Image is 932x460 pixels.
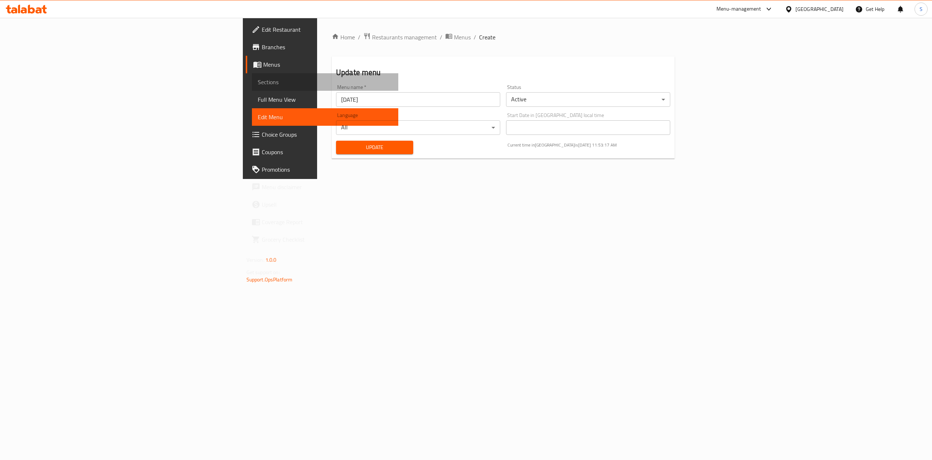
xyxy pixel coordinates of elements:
a: Choice Groups [246,126,399,143]
div: [GEOGRAPHIC_DATA] [795,5,844,13]
span: Restaurants management [372,33,437,42]
span: Branches [262,43,393,51]
span: Full Menu View [258,95,393,104]
div: Active [506,92,670,107]
span: Create [479,33,495,42]
span: Get support on: [246,268,280,277]
a: Menu disclaimer [246,178,399,196]
a: Menus [246,56,399,73]
a: Restaurants management [363,32,437,42]
span: Menu disclaimer [262,183,393,191]
div: Menu-management [716,5,761,13]
p: Current time in [GEOGRAPHIC_DATA] is [DATE] 11:53:17 AM [508,142,670,148]
span: Menus [454,33,471,42]
span: Coupons [262,148,393,156]
a: Branches [246,38,399,56]
a: Coverage Report [246,213,399,231]
span: Coverage Report [262,218,393,226]
a: Sections [252,73,399,91]
span: Version: [246,255,264,265]
a: Edit Menu [252,108,399,126]
span: Edit Menu [258,113,393,121]
span: Edit Restaurant [262,25,393,34]
span: Promotions [262,165,393,174]
span: Menus [263,60,393,69]
span: Grocery Checklist [262,235,393,244]
a: Edit Restaurant [246,21,399,38]
a: Coupons [246,143,399,161]
span: Choice Groups [262,130,393,139]
span: 1.0.0 [265,255,277,265]
a: Grocery Checklist [246,231,399,248]
h2: Update menu [336,67,670,78]
a: Support.OpsPlatform [246,275,293,284]
a: Menus [445,32,471,42]
button: Update [336,141,413,154]
span: Sections [258,78,393,86]
li: / [440,33,442,42]
nav: breadcrumb [332,32,675,42]
a: Promotions [246,161,399,178]
div: All [336,120,500,135]
a: Full Menu View [252,91,399,108]
span: Update [342,143,407,152]
a: Upsell [246,196,399,213]
input: Please enter Menu name [336,92,500,107]
li: / [474,33,476,42]
span: Upsell [262,200,393,209]
span: S [920,5,923,13]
